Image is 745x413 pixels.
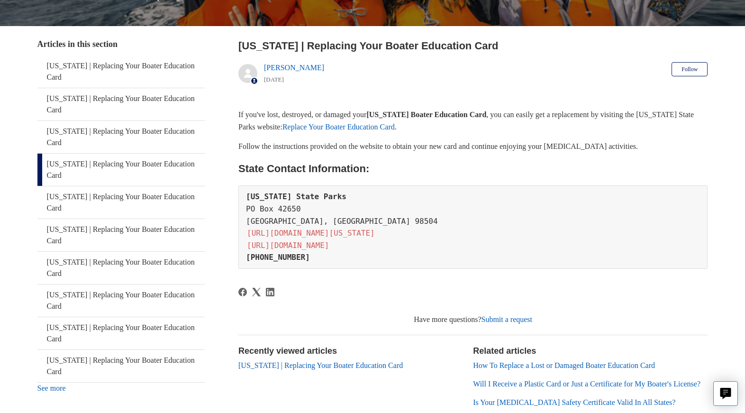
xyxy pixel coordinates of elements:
a: [US_STATE] | Replacing Your Boater Education Card [37,55,205,88]
svg: Share this page on Facebook [238,288,247,296]
h2: Related articles [473,345,708,358]
p: Follow the instructions provided on the website to obtain your new card and continue enjoying you... [238,140,708,153]
a: Will I Receive a Plastic Card or Just a Certificate for My Boater's License? [473,380,700,388]
a: [URL][DOMAIN_NAME] [246,240,330,251]
a: [US_STATE] | Replacing Your Boater Education Card [37,154,205,186]
h2: Recently viewed articles [238,345,463,358]
a: X Corp [252,288,261,296]
a: [PERSON_NAME] [264,64,324,72]
a: [US_STATE] | Replacing Your Boater Education Card [37,186,205,219]
a: [US_STATE] | Replacing Your Boater Education Card [37,121,205,153]
svg: Share this page on X Corp [252,288,261,296]
svg: Share this page on LinkedIn [266,288,274,296]
pre: PO Box 42650 [GEOGRAPHIC_DATA], [GEOGRAPHIC_DATA] 98504 [238,185,708,269]
a: Facebook [238,288,247,296]
strong: [US_STATE] Boater Education Card [366,110,486,119]
button: Follow Article [672,62,708,76]
button: Live chat [713,381,738,406]
h2: State Contact Information: [238,160,708,177]
a: [URL][DOMAIN_NAME][US_STATE] [246,228,376,239]
a: [US_STATE] | Replacing Your Boater Education Card [37,252,205,284]
a: Is Your [MEDICAL_DATA] Safety Certificate Valid In All States? [473,398,675,406]
div: Have more questions? [238,314,708,325]
span: Articles in this section [37,39,118,49]
a: [US_STATE] | Replacing Your Boater Education Card [37,317,205,349]
p: If you've lost, destroyed, or damaged your , you can easily get a replacement by visiting the [US... [238,109,708,133]
h2: Washington | Replacing Your Boater Education Card [238,38,708,54]
a: How To Replace a Lost or Damaged Boater Education Card [473,361,655,369]
a: [US_STATE] | Replacing Your Boater Education Card [37,88,205,120]
a: [US_STATE] | Replacing Your Boater Education Card [238,361,403,369]
a: [US_STATE] | Replacing Your Boater Education Card [37,350,205,382]
a: LinkedIn [266,288,274,296]
a: [US_STATE] | Replacing Your Boater Education Card [37,285,205,317]
a: See more [37,384,66,392]
strong: [US_STATE] State Parks [246,192,346,201]
strong: [PHONE_NUMBER] [246,253,310,262]
a: Replace Your Boater Education Card [282,123,395,131]
time: 05/22/2024, 12:15 [264,76,284,83]
a: [US_STATE] | Replacing Your Boater Education Card [37,219,205,251]
a: Submit a request [482,315,533,323]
